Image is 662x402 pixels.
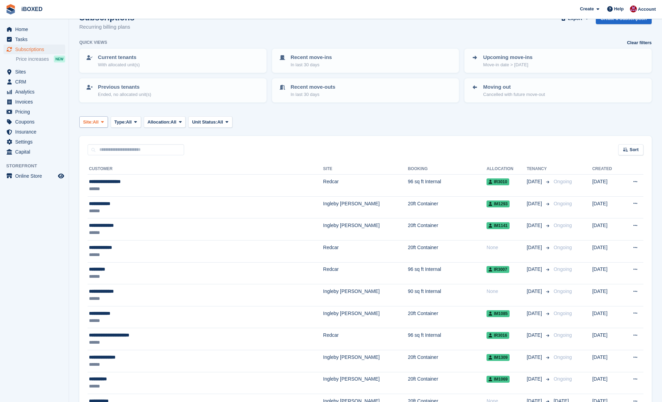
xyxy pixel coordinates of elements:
[3,107,65,117] a: menu
[487,376,510,383] span: IM1069
[554,376,572,382] span: Ongoing
[408,196,487,218] td: 20ft Container
[487,310,510,317] span: IM1085
[408,218,487,241] td: 20ft Container
[273,49,459,72] a: Recent move-ins In last 30 days
[3,24,65,34] a: menu
[323,218,408,241] td: Ingleby [PERSON_NAME]
[192,119,217,126] span: Unit Status:
[79,39,107,46] h6: Quick views
[323,350,408,372] td: Ingleby [PERSON_NAME]
[527,354,543,361] span: [DATE]
[487,354,510,361] span: IM1309
[98,61,140,68] p: With allocated unit(s)
[487,200,510,207] span: IM1293
[465,79,651,102] a: Moving out Cancelled with future move-out
[15,67,57,77] span: Sites
[3,35,65,44] a: menu
[6,163,69,169] span: Storefront
[291,61,332,68] p: In last 30 days
[323,284,408,306] td: Ingleby [PERSON_NAME]
[6,4,16,14] img: stora-icon-8386f47178a22dfd0bd8f6a31ec36ba5ce8667c1dd55bd0f319d3a0aa187defe.svg
[80,49,266,72] a: Current tenants With allocated unit(s)
[554,332,572,338] span: Ongoing
[527,178,543,185] span: [DATE]
[487,266,509,273] span: IR3007
[408,262,487,284] td: 96 sq ft Internal
[291,53,332,61] p: Recent move-ins
[527,164,551,175] th: Tenancy
[171,119,177,126] span: All
[15,147,57,157] span: Capital
[554,245,572,250] span: Ongoing
[554,288,572,294] span: Ongoing
[15,45,57,54] span: Subscriptions
[487,164,526,175] th: Allocation
[527,288,543,295] span: [DATE]
[627,39,652,46] a: Clear filters
[580,6,594,12] span: Create
[323,262,408,284] td: Redcar
[408,240,487,262] td: 20ft Container
[93,119,99,126] span: All
[638,6,656,13] span: Account
[88,164,323,175] th: Customer
[98,91,151,98] p: Ended, no allocated unit(s)
[54,56,65,62] div: NEW
[15,127,57,137] span: Insurance
[323,175,408,197] td: Redcar
[15,117,57,127] span: Coupons
[148,119,171,126] span: Allocation:
[3,87,65,97] a: menu
[79,23,134,31] p: Recurring billing plans
[291,83,335,91] p: Recent move-outs
[554,223,572,228] span: Ongoing
[15,137,57,147] span: Settings
[144,116,186,128] button: Allocation: All
[15,87,57,97] span: Analytics
[408,328,487,350] td: 96 sq ft Internal
[554,266,572,272] span: Ongoing
[592,350,622,372] td: [DATE]
[592,240,622,262] td: [DATE]
[126,119,132,126] span: All
[3,45,65,54] a: menu
[114,119,126,126] span: Type:
[217,119,223,126] span: All
[592,306,622,328] td: [DATE]
[3,127,65,137] a: menu
[487,222,510,229] span: IM1141
[323,306,408,328] td: Ingleby [PERSON_NAME]
[592,164,622,175] th: Created
[592,196,622,218] td: [DATE]
[614,6,624,12] span: Help
[3,117,65,127] a: menu
[487,332,509,339] span: IR3016
[527,310,543,317] span: [DATE]
[16,56,49,62] span: Price increases
[98,83,151,91] p: Previous tenants
[98,53,140,61] p: Current tenants
[554,354,572,360] span: Ongoing
[527,332,543,339] span: [DATE]
[19,3,45,15] a: iBOXED
[554,201,572,206] span: Ongoing
[83,119,93,126] span: Site:
[465,49,651,72] a: Upcoming move-ins Move-in date > [DATE]
[3,171,65,181] a: menu
[408,175,487,197] td: 96 sq ft Internal
[80,79,266,102] a: Previous tenants Ended, no allocated unit(s)
[527,266,543,273] span: [DATE]
[592,284,622,306] td: [DATE]
[408,164,487,175] th: Booking
[592,372,622,394] td: [DATE]
[487,178,509,185] span: IR3010
[15,171,57,181] span: Online Store
[57,172,65,180] a: Preview store
[15,77,57,87] span: CRM
[487,288,526,295] div: None
[630,6,637,12] img: Amanda Forder
[15,107,57,117] span: Pricing
[483,61,532,68] p: Move-in date > [DATE]
[323,196,408,218] td: Ingleby [PERSON_NAME]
